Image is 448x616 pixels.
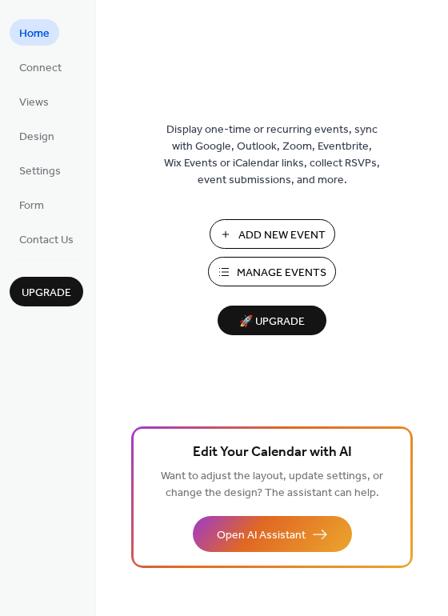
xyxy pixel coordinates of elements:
[10,277,83,306] button: Upgrade
[22,285,71,302] span: Upgrade
[164,122,380,189] span: Display one-time or recurring events, sync with Google, Outlook, Zoom, Eventbrite, Wix Events or ...
[193,516,352,552] button: Open AI Assistant
[227,311,317,333] span: 🚀 Upgrade
[161,466,383,504] span: Want to adjust the layout, update settings, or change the design? The assistant can help.
[193,442,352,464] span: Edit Your Calendar with AI
[238,227,326,244] span: Add New Event
[210,219,335,249] button: Add New Event
[10,88,58,114] a: Views
[10,19,59,46] a: Home
[19,26,50,42] span: Home
[208,257,336,286] button: Manage Events
[218,306,326,335] button: 🚀 Upgrade
[19,163,61,180] span: Settings
[217,527,306,544] span: Open AI Assistant
[10,157,70,183] a: Settings
[10,54,71,80] a: Connect
[19,129,54,146] span: Design
[19,94,49,111] span: Views
[19,60,62,77] span: Connect
[10,226,83,252] a: Contact Us
[19,198,44,214] span: Form
[237,265,326,282] span: Manage Events
[10,191,54,218] a: Form
[19,232,74,249] span: Contact Us
[10,122,64,149] a: Design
